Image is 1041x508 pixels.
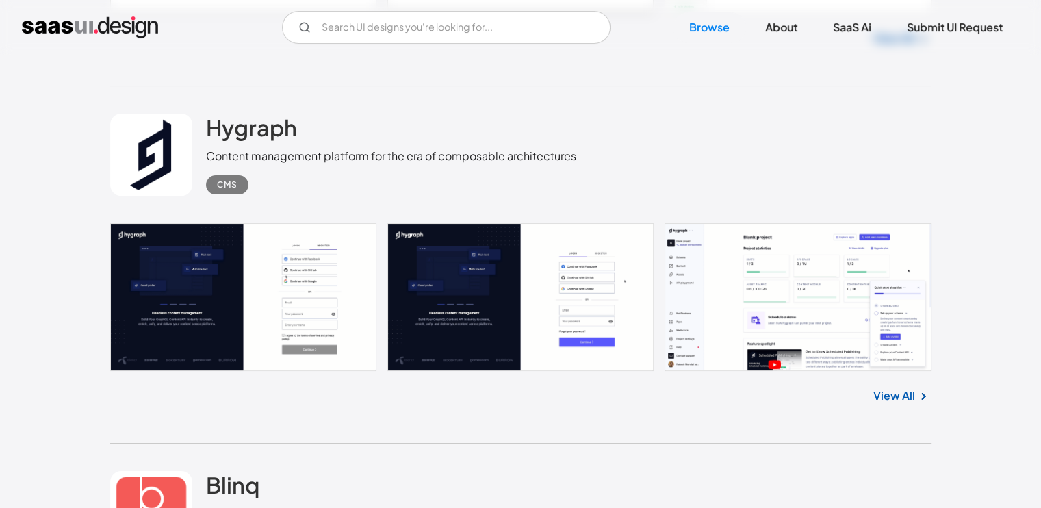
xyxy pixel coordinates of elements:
a: home [22,16,158,38]
input: Search UI designs you're looking for... [282,11,611,44]
a: Browse [673,12,746,42]
a: Blinq [206,471,259,505]
div: CMS [217,177,237,193]
a: SaaS Ai [817,12,888,42]
a: About [749,12,814,42]
form: Email Form [282,11,611,44]
a: View All [873,388,915,404]
h2: Blinq [206,471,259,498]
div: Content management platform for the era of composable architectures [206,148,576,164]
h2: Hygraph [206,114,297,141]
a: Submit UI Request [890,12,1019,42]
a: Hygraph [206,114,297,148]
